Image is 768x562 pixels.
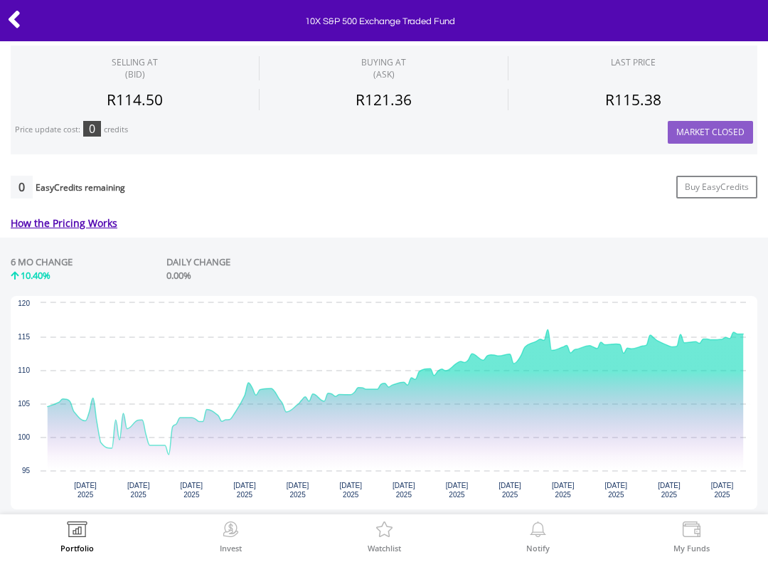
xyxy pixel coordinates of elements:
[112,56,158,80] div: SELLING AT
[104,124,128,135] div: credits
[361,68,406,80] span: (ASK)
[711,482,734,499] text: [DATE] 2025
[74,482,97,499] text: [DATE] 2025
[668,121,753,144] button: Market Closed
[676,176,757,198] a: Buy EasyCredits
[21,269,50,282] span: 10.40%
[18,366,30,374] text: 110
[66,521,88,541] img: View Portfolio
[373,521,395,541] img: Watchlist
[368,544,401,552] label: Watchlist
[658,482,681,499] text: [DATE] 2025
[220,521,242,552] a: Invest
[233,482,256,499] text: [DATE] 2025
[526,521,550,552] a: Notify
[83,121,101,137] div: 0
[605,482,628,499] text: [DATE] 2025
[220,544,242,552] label: Invest
[446,482,469,499] text: [DATE] 2025
[220,521,242,541] img: Invest Now
[611,56,656,68] div: LAST PRICE
[605,90,661,110] span: R115.38
[18,333,30,341] text: 115
[368,521,401,552] a: Watchlist
[11,255,73,269] div: 6 MO CHANGE
[60,544,94,552] label: Portfolio
[11,216,117,230] a: How the Pricing Works
[18,299,30,307] text: 120
[36,183,125,195] div: EasyCredits remaining
[356,90,412,110] span: R121.36
[498,482,521,499] text: [DATE] 2025
[287,482,309,499] text: [DATE] 2025
[11,296,757,509] div: Chart. Highcharts interactive chart.
[361,56,406,80] span: BUYING AT
[552,482,575,499] text: [DATE] 2025
[22,467,31,474] text: 95
[60,521,94,552] a: Portfolio
[526,544,550,552] label: Notify
[673,521,710,552] a: My Funds
[673,544,710,552] label: My Funds
[181,482,203,499] text: [DATE] 2025
[107,90,163,110] span: R114.50
[166,269,191,282] span: 0.00%
[127,482,150,499] text: [DATE] 2025
[15,124,80,135] div: Price update cost:
[339,482,362,499] text: [DATE] 2025
[527,521,549,541] img: View Notifications
[18,400,30,408] text: 105
[393,482,415,499] text: [DATE] 2025
[112,68,158,80] span: (BID)
[18,433,30,441] text: 100
[681,521,703,541] img: View Funds
[11,296,757,509] svg: Interactive chart
[166,255,353,269] div: DAILY CHANGE
[11,176,33,198] div: 0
